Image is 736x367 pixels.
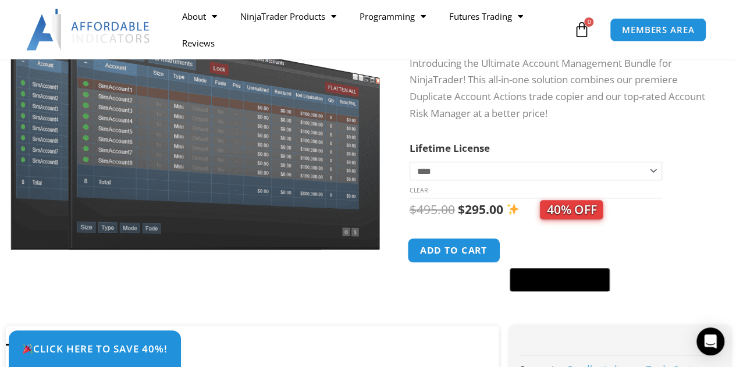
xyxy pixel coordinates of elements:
[348,3,438,30] a: Programming
[458,201,503,218] bdi: 295.00
[22,344,168,354] span: Click Here to save 40%!
[410,299,707,309] iframe: PayPal Message 1
[229,3,348,30] a: NinjaTrader Products
[438,3,535,30] a: Futures Trading
[6,344,78,366] a: Description
[170,30,226,56] a: Reviews
[407,238,500,263] button: Add to cart
[696,327,724,355] div: Open Intercom Messenger
[410,201,455,218] bdi: 495.00
[507,203,519,215] img: ✨
[410,201,417,218] span: $
[610,18,707,42] a: MEMBERS AREA
[26,9,151,51] img: LogoAI | Affordable Indicators – NinjaTrader
[507,237,612,265] iframe: Secure express checkout frame
[458,201,465,218] span: $
[540,200,603,219] span: 40% OFF
[510,268,610,291] button: Buy with GPay
[170,3,229,30] a: About
[410,55,707,123] p: Introducing the Ultimate Account Management Bundle for NinjaTrader! This all-in-one solution comb...
[170,3,571,56] nav: Menu
[23,344,33,354] img: 🎉
[622,26,695,34] span: MEMBERS AREA
[9,330,181,367] a: 🎉Click Here to save 40%!
[410,141,490,155] label: Lifetime License
[410,186,428,194] a: Clear options
[584,17,593,27] span: 0
[556,13,607,47] a: 0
